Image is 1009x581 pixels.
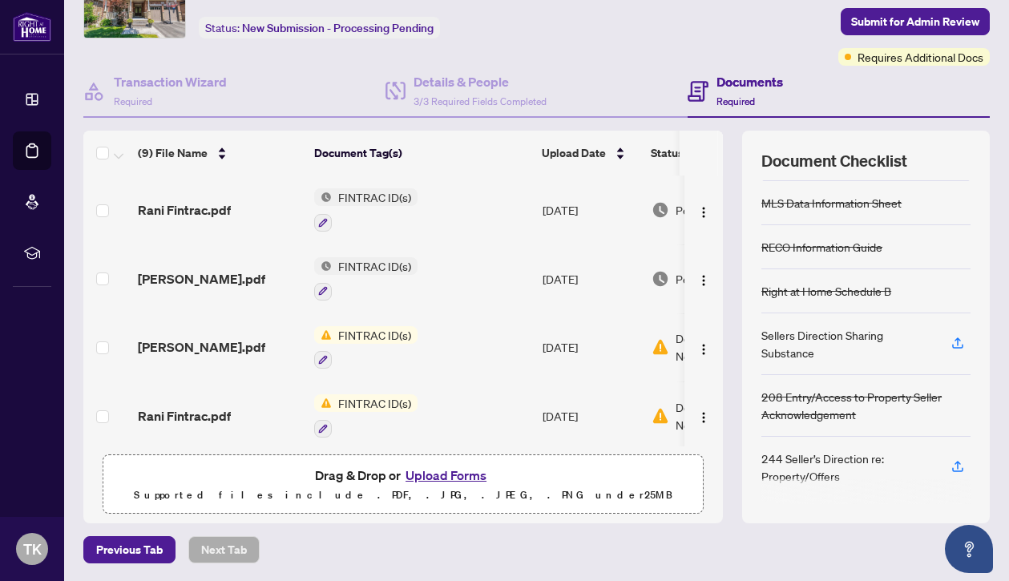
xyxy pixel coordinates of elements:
[945,525,993,573] button: Open asap
[697,206,710,219] img: Logo
[332,257,418,275] span: FINTRAC ID(s)
[332,188,418,206] span: FINTRAC ID(s)
[131,131,308,176] th: (9) File Name
[761,326,932,361] div: Sellers Direction Sharing Substance
[414,95,547,107] span: 3/3 Required Fields Completed
[308,131,535,176] th: Document Tag(s)
[314,188,332,206] img: Status Icon
[401,465,491,486] button: Upload Forms
[23,538,42,560] span: TK
[676,329,759,365] span: Document Needs Work
[761,238,882,256] div: RECO Information Guide
[761,450,932,485] div: 244 Seller’s Direction re: Property/Offers
[851,9,979,34] span: Submit for Admin Review
[652,407,669,425] img: Document Status
[13,12,51,42] img: logo
[691,197,716,223] button: Logo
[138,200,231,220] span: Rani Fintrac.pdf
[761,194,902,212] div: MLS Data Information Sheet
[414,72,547,91] h4: Details & People
[242,21,434,35] span: New Submission - Processing Pending
[188,536,260,563] button: Next Tab
[314,188,418,232] button: Status IconFINTRAC ID(s)
[697,274,710,287] img: Logo
[314,394,418,438] button: Status IconFINTRAC ID(s)
[652,270,669,288] img: Document Status
[676,201,756,219] span: Pending Review
[138,144,208,162] span: (9) File Name
[651,144,684,162] span: Status
[314,326,418,369] button: Status IconFINTRAC ID(s)
[314,257,332,275] img: Status Icon
[691,403,716,429] button: Logo
[332,326,418,344] span: FINTRAC ID(s)
[138,269,265,288] span: [PERSON_NAME].pdf
[691,334,716,360] button: Logo
[138,337,265,357] span: [PERSON_NAME].pdf
[761,388,971,423] div: 208 Entry/Access to Property Seller Acknowledgement
[314,394,332,412] img: Status Icon
[536,381,645,450] td: [DATE]
[114,95,152,107] span: Required
[542,144,606,162] span: Upload Date
[536,313,645,382] td: [DATE]
[858,48,983,66] span: Requires Additional Docs
[716,95,755,107] span: Required
[314,326,332,344] img: Status Icon
[697,411,710,424] img: Logo
[652,201,669,219] img: Document Status
[652,338,669,356] img: Document Status
[314,257,418,301] button: Status IconFINTRAC ID(s)
[138,406,231,426] span: Rani Fintrac.pdf
[96,537,163,563] span: Previous Tab
[103,455,703,514] span: Drag & Drop orUpload FormsSupported files include .PDF, .JPG, .JPEG, .PNG under25MB
[761,282,891,300] div: Right at Home Schedule B
[676,270,756,288] span: Pending Review
[535,131,644,176] th: Upload Date
[644,131,781,176] th: Status
[761,150,907,172] span: Document Checklist
[199,17,440,38] div: Status:
[676,398,759,434] span: Document Needs Work
[691,266,716,292] button: Logo
[841,8,990,35] button: Submit for Admin Review
[536,176,645,244] td: [DATE]
[332,394,418,412] span: FINTRAC ID(s)
[113,486,693,505] p: Supported files include .PDF, .JPG, .JPEG, .PNG under 25 MB
[697,343,710,356] img: Logo
[315,465,491,486] span: Drag & Drop or
[83,536,176,563] button: Previous Tab
[716,72,783,91] h4: Documents
[536,244,645,313] td: [DATE]
[114,72,227,91] h4: Transaction Wizard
